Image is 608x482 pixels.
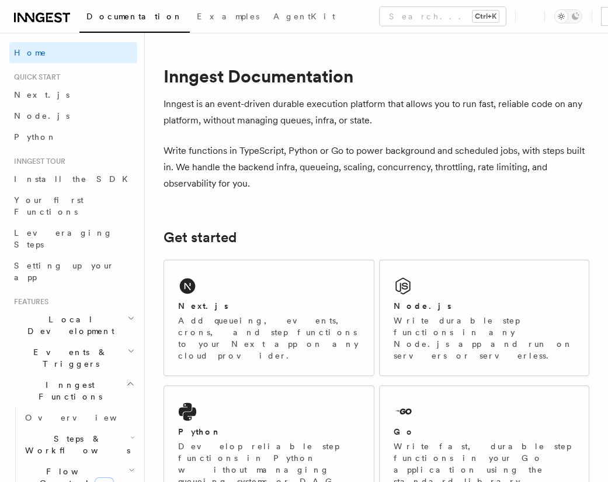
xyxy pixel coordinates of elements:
h2: Python [178,426,221,438]
h2: Next.js [178,300,228,312]
span: Home [14,47,47,58]
span: Quick start [9,73,60,82]
span: Node.js [14,111,70,120]
button: Inngest Functions [9,374,137,407]
a: Node.js [9,105,137,126]
a: Documentation [79,4,190,33]
span: Events & Triggers [9,346,127,370]
a: AgentKit [266,4,342,32]
a: Leveraging Steps [9,222,137,255]
button: Events & Triggers [9,342,137,374]
a: Your first Functions [9,190,137,222]
button: Toggle dark mode [554,9,582,23]
p: Inngest is an event-driven durable execution platform that allows you to run fast, reliable code ... [164,96,589,129]
p: Add queueing, events, crons, and step functions to your Next app on any cloud provider. [178,315,360,361]
a: Examples [190,4,266,32]
span: Python [14,132,57,142]
p: Write functions in TypeScript, Python or Go to power background and scheduled jobs, with steps bu... [164,143,589,192]
span: Leveraging Steps [14,228,113,249]
button: Local Development [9,309,137,342]
span: Overview [25,413,145,422]
a: Next.jsAdd queueing, events, crons, and step functions to your Next app on any cloud provider. [164,260,374,376]
span: Install the SDK [14,174,135,184]
a: Install the SDK [9,168,137,190]
span: Documentation [86,12,183,21]
a: Node.jsWrite durable step functions in any Node.js app and run on servers or serverless. [379,260,590,376]
a: Python [9,126,137,147]
span: Steps & Workflows [20,433,130,456]
span: Your first Functions [14,195,84,216]
span: Examples [197,12,259,21]
span: Next.js [14,90,70,99]
span: Local Development [9,314,127,337]
h2: Go [394,426,415,438]
a: Next.js [9,84,137,105]
a: Home [9,42,137,63]
kbd: Ctrl+K [472,11,499,22]
a: Overview [20,407,137,428]
span: Features [9,297,48,307]
p: Write durable step functions in any Node.js app and run on servers or serverless. [394,315,575,361]
span: Inngest Functions [9,379,126,402]
span: Inngest tour [9,157,65,166]
span: Setting up your app [14,261,114,282]
h2: Node.js [394,300,451,312]
h1: Inngest Documentation [164,66,589,87]
button: Search...Ctrl+K [380,7,506,26]
span: AgentKit [273,12,335,21]
button: Steps & Workflows [20,428,137,461]
a: Setting up your app [9,255,137,288]
a: Get started [164,229,237,246]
